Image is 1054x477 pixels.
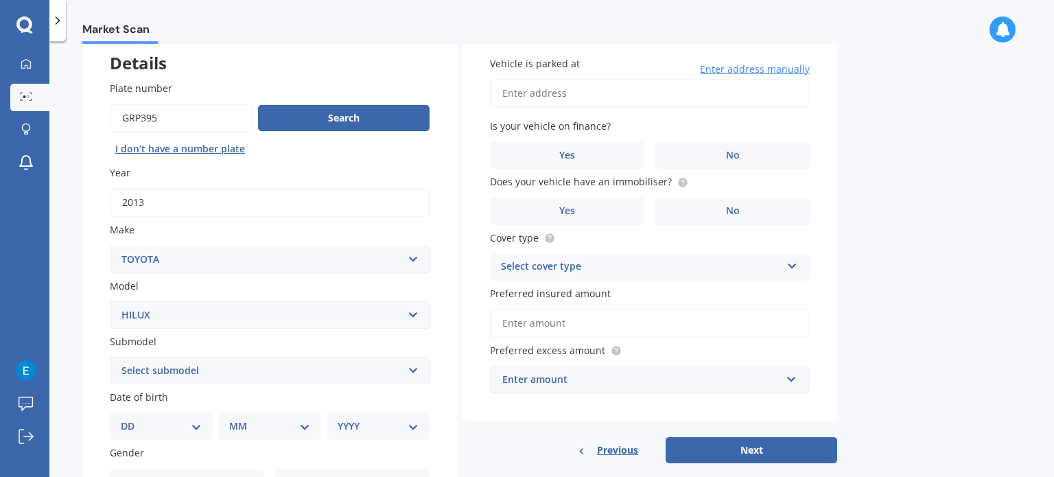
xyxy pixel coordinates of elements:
[82,29,457,70] div: Details
[110,335,156,348] span: Submodel
[110,82,172,95] span: Plate number
[110,188,430,217] input: YYYY
[559,150,575,161] span: Yes
[110,104,253,132] input: Enter plate number
[490,119,611,132] span: Is your vehicle on finance?
[559,205,575,217] span: Yes
[501,259,781,275] div: Select cover type
[490,287,611,300] span: Preferred insured amount
[110,166,130,179] span: Year
[597,440,638,461] span: Previous
[82,23,158,41] span: Market Scan
[666,437,837,463] button: Next
[16,360,36,381] img: ACg8ocKuWLY0XBDHszbZRixgdKnBg4lQITmJvz2RZ3jrASfZKZ8oBg=s96-c
[110,224,134,237] span: Make
[490,176,672,189] span: Does your vehicle have an immobiliser?
[490,231,539,244] span: Cover type
[258,105,430,131] button: Search
[110,447,144,460] span: Gender
[700,62,810,76] span: Enter address manually
[502,372,781,387] div: Enter amount
[110,279,139,292] span: Model
[490,309,810,338] input: Enter amount
[490,57,580,70] span: Vehicle is parked at
[490,79,810,108] input: Enter address
[110,138,250,160] button: I don’t have a number plate
[726,205,740,217] span: No
[110,391,168,404] span: Date of birth
[726,150,740,161] span: No
[490,344,605,357] span: Preferred excess amount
